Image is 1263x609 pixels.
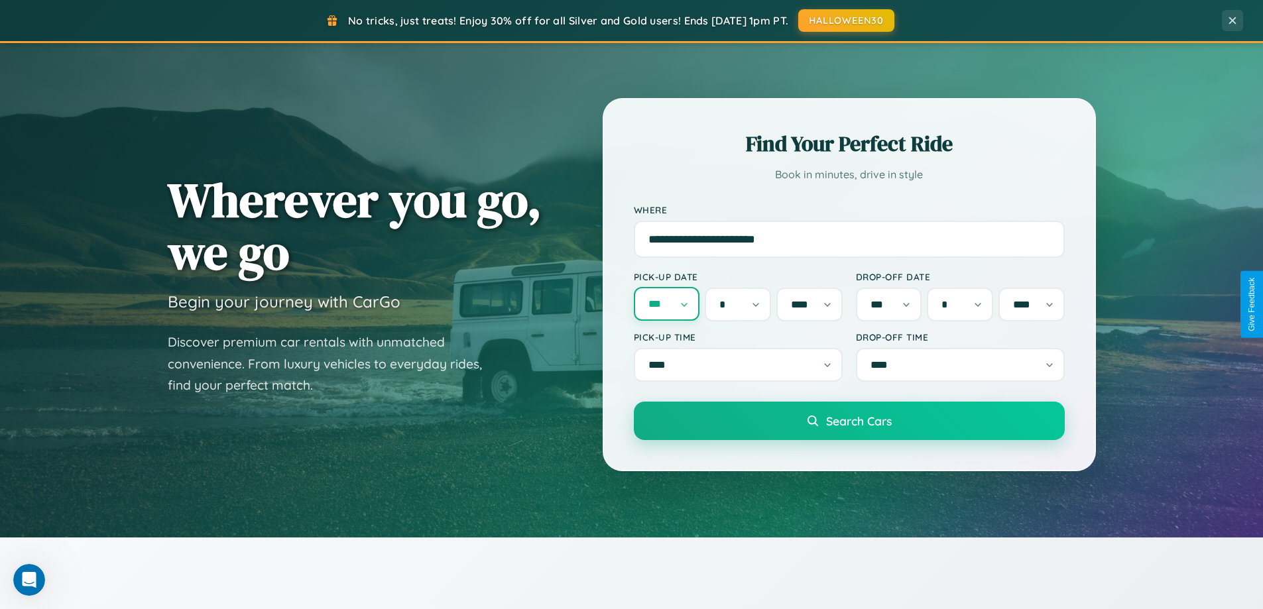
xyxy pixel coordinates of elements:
p: Discover premium car rentals with unmatched convenience. From luxury vehicles to everyday rides, ... [168,331,499,396]
label: Drop-off Date [856,271,1065,282]
label: Drop-off Time [856,331,1065,343]
h1: Wherever you go, we go [168,174,542,278]
button: Search Cars [634,402,1065,440]
label: Pick-up Date [634,271,843,282]
span: No tricks, just treats! Enjoy 30% off for all Silver and Gold users! Ends [DATE] 1pm PT. [348,14,788,27]
div: Give Feedback [1247,278,1256,331]
label: Pick-up Time [634,331,843,343]
span: Search Cars [826,414,892,428]
button: HALLOWEEN30 [798,9,894,32]
h3: Begin your journey with CarGo [168,292,400,311]
h2: Find Your Perfect Ride [634,129,1065,158]
iframe: Intercom live chat [13,564,45,596]
label: Where [634,204,1065,215]
p: Book in minutes, drive in style [634,165,1065,184]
